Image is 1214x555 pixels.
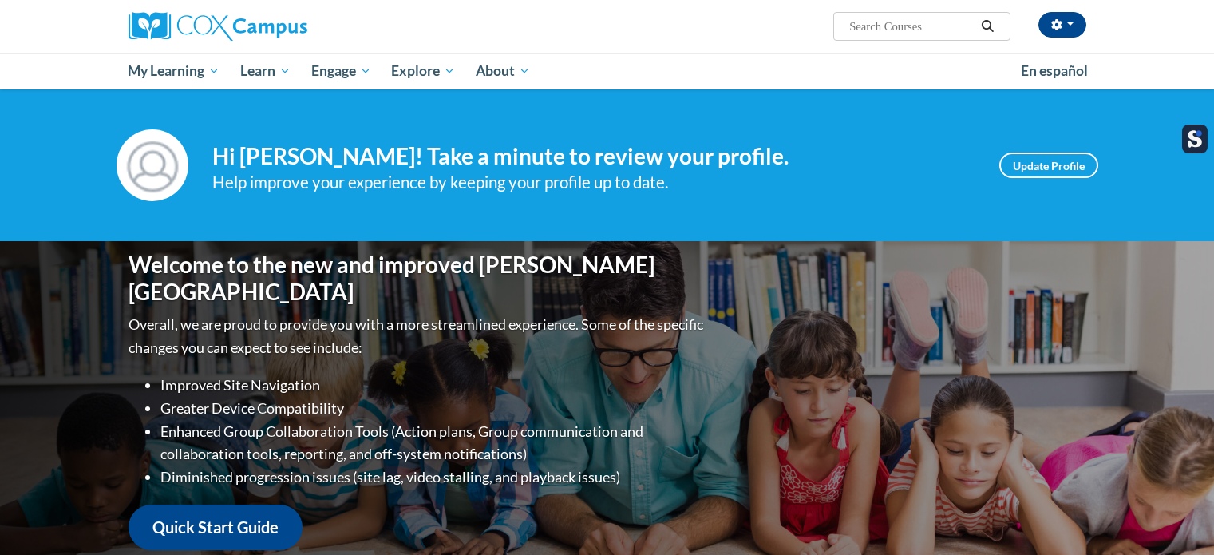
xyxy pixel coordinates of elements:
[129,313,707,359] p: Overall, we are proud to provide you with a more streamlined experience. Some of the specific cha...
[230,53,301,89] a: Learn
[212,143,975,170] h4: Hi [PERSON_NAME]! Take a minute to review your profile.
[301,53,382,89] a: Engage
[381,53,465,89] a: Explore
[212,169,975,196] div: Help improve your experience by keeping your profile up to date.
[129,12,432,41] a: Cox Campus
[105,53,1110,89] div: Main menu
[465,53,540,89] a: About
[160,397,707,420] li: Greater Device Compatibility
[1150,491,1201,542] iframe: Button to launch messaging window
[1021,62,1088,79] span: En español
[1038,12,1086,38] button: Account Settings
[118,53,231,89] a: My Learning
[311,61,371,81] span: Engage
[128,61,219,81] span: My Learning
[129,505,303,550] a: Quick Start Guide
[240,61,291,81] span: Learn
[848,17,975,36] input: Search Courses
[117,129,188,201] img: Profile Image
[129,252,707,305] h1: Welcome to the new and improved [PERSON_NAME][GEOGRAPHIC_DATA]
[1010,54,1098,88] a: En español
[476,61,530,81] span: About
[129,12,307,41] img: Cox Campus
[975,17,999,36] button: Search
[999,153,1098,178] a: Update Profile
[160,420,707,466] li: Enhanced Group Collaboration Tools (Action plans, Group communication and collaboration tools, re...
[160,374,707,397] li: Improved Site Navigation
[391,61,455,81] span: Explore
[160,466,707,489] li: Diminished progression issues (site lag, video stalling, and playback issues)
